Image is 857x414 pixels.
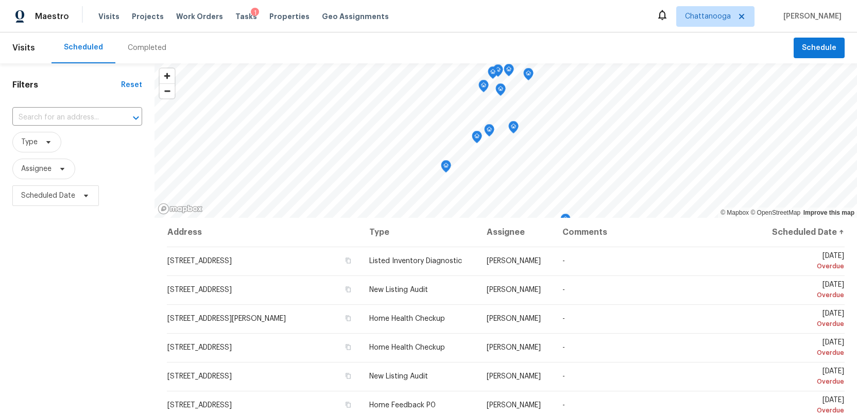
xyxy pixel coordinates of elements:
[12,37,35,59] span: Visits
[487,286,541,294] span: [PERSON_NAME]
[766,376,844,387] div: Overdue
[766,368,844,387] span: [DATE]
[369,257,462,265] span: Listed Inventory Diagnostic
[369,315,445,322] span: Home Health Checkup
[21,191,75,201] span: Scheduled Date
[98,11,119,22] span: Visits
[369,373,428,380] span: New Listing Audit
[562,257,565,265] span: -
[562,402,565,409] span: -
[484,124,494,140] div: Map marker
[562,315,565,322] span: -
[158,203,203,215] a: Mapbox homepage
[766,319,844,329] div: Overdue
[493,64,503,80] div: Map marker
[128,43,166,53] div: Completed
[167,315,286,322] span: [STREET_ADDRESS][PERSON_NAME]
[344,400,353,409] button: Copy Address
[562,344,565,351] span: -
[64,42,103,53] div: Scheduled
[685,11,731,22] span: Chattanooga
[344,256,353,265] button: Copy Address
[251,8,259,18] div: 1
[802,42,836,55] span: Schedule
[779,11,842,22] span: [PERSON_NAME]
[344,285,353,294] button: Copy Address
[487,373,541,380] span: [PERSON_NAME]
[758,218,845,247] th: Scheduled Date ↑
[562,286,565,294] span: -
[478,218,554,247] th: Assignee
[35,11,69,22] span: Maestro
[235,13,257,20] span: Tasks
[21,137,38,147] span: Type
[176,11,223,22] span: Work Orders
[344,342,353,352] button: Copy Address
[554,218,758,247] th: Comments
[344,314,353,323] button: Copy Address
[160,84,175,98] span: Zoom out
[487,402,541,409] span: [PERSON_NAME]
[167,218,361,247] th: Address
[369,286,428,294] span: New Listing Audit
[369,344,445,351] span: Home Health Checkup
[167,373,232,380] span: [STREET_ADDRESS]
[369,402,436,409] span: Home Feedback P0
[766,310,844,329] span: [DATE]
[495,83,506,99] div: Map marker
[121,80,142,90] div: Reset
[721,209,749,216] a: Mapbox
[766,290,844,300] div: Overdue
[488,66,498,82] div: Map marker
[766,281,844,300] span: [DATE]
[160,68,175,83] button: Zoom in
[12,80,121,90] h1: Filters
[361,218,478,247] th: Type
[766,252,844,271] span: [DATE]
[472,131,482,147] div: Map marker
[508,121,519,137] div: Map marker
[12,110,113,126] input: Search for an address...
[487,315,541,322] span: [PERSON_NAME]
[167,286,232,294] span: [STREET_ADDRESS]
[155,63,857,218] canvas: Map
[132,11,164,22] span: Projects
[167,402,232,409] span: [STREET_ADDRESS]
[487,257,541,265] span: [PERSON_NAME]
[167,257,232,265] span: [STREET_ADDRESS]
[750,209,800,216] a: OpenStreetMap
[766,261,844,271] div: Overdue
[487,344,541,351] span: [PERSON_NAME]
[269,11,310,22] span: Properties
[129,111,143,125] button: Open
[344,371,353,381] button: Copy Address
[523,68,534,84] div: Map marker
[322,11,389,22] span: Geo Assignments
[441,160,451,176] div: Map marker
[766,348,844,358] div: Overdue
[21,164,52,174] span: Assignee
[766,339,844,358] span: [DATE]
[560,214,571,230] div: Map marker
[478,80,489,96] div: Map marker
[562,373,565,380] span: -
[167,344,232,351] span: [STREET_ADDRESS]
[504,64,514,80] div: Map marker
[160,83,175,98] button: Zoom out
[803,209,854,216] a: Improve this map
[794,38,845,59] button: Schedule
